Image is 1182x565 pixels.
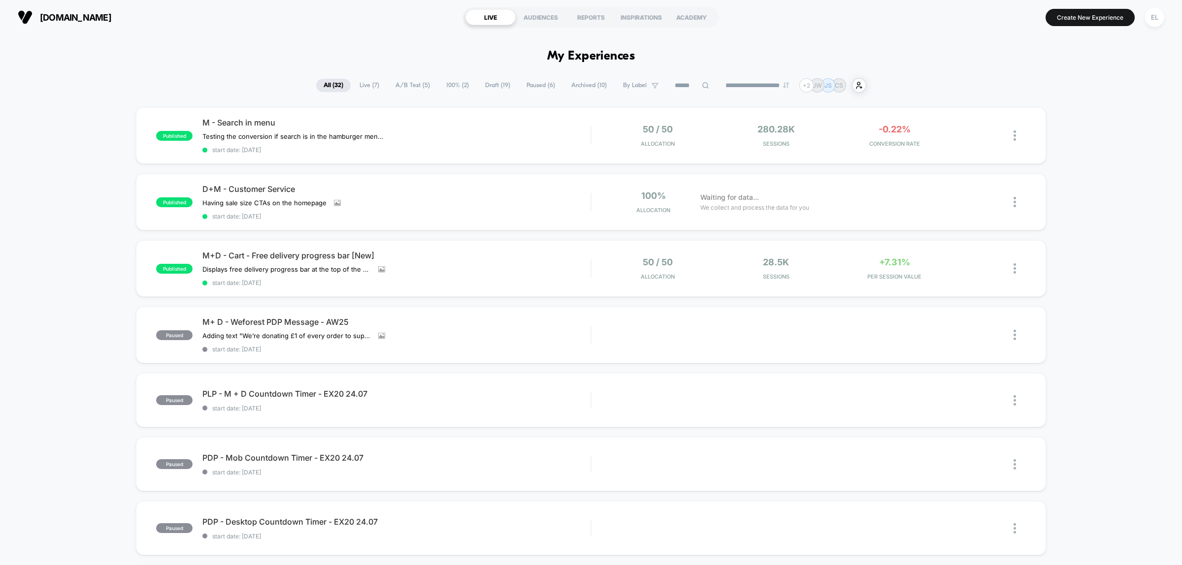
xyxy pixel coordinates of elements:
div: ACADEMY [666,9,717,25]
span: 100% [641,190,666,201]
span: +7.31% [879,257,910,267]
span: D+M - Customer Service [202,184,591,194]
span: By Label [623,82,647,89]
span: start date: [DATE] [202,146,591,154]
span: CONVERSION RATE [838,140,951,147]
img: close [1014,197,1016,207]
span: paused [156,395,193,405]
span: PLP - M + D Countdown Timer - EX20 24.07 [202,389,591,399]
span: 100% ( 2 ) [439,79,476,92]
span: PDP - Mob Countdown Timer - EX20 24.07 [202,453,591,463]
span: published [156,131,193,141]
span: M+ D - Weforest PDP Message - AW25 [202,317,591,327]
div: REPORTS [566,9,616,25]
span: Testing the conversion if search is in the hamburger menu vs not [202,132,385,140]
span: Archived ( 10 ) [564,79,614,92]
span: Draft ( 19 ) [478,79,518,92]
img: close [1014,459,1016,470]
span: PDP - Desktop Countdown Timer - EX20 24.07 [202,517,591,527]
span: Allocation [636,207,670,214]
span: Allocation [641,140,675,147]
span: 50 / 50 [643,257,673,267]
span: start date: [DATE] [202,533,591,540]
span: [DOMAIN_NAME] [40,12,111,23]
span: Sessions [720,140,833,147]
span: Displays free delivery progress bar at the top of the cart and hides the message "Free delivery o... [202,265,371,273]
span: start date: [DATE] [202,405,591,412]
p: JW [813,82,822,89]
span: -0.22% [879,124,911,134]
span: We collect and process the data for you [700,203,809,212]
span: M - Search in menu [202,118,591,127]
span: Live ( 7 ) [352,79,387,92]
span: Adding text "We’re donating £1 of every order to support WeForest. Find out more﻿" [202,332,371,340]
span: paused [156,459,193,469]
div: INSPIRATIONS [616,9,666,25]
span: All ( 32 ) [316,79,351,92]
span: published [156,197,193,207]
img: close [1014,395,1016,406]
span: M+D - Cart - Free delivery progress bar [New] [202,251,591,260]
span: Allocation [641,273,675,280]
p: JS [824,82,832,89]
img: close [1014,263,1016,274]
img: end [783,82,789,88]
img: close [1014,130,1016,141]
span: start date: [DATE] [202,213,591,220]
span: 280.28k [757,124,795,134]
span: start date: [DATE] [202,345,591,353]
span: A/B Test ( 5 ) [388,79,437,92]
div: EL [1145,8,1164,27]
span: published [156,264,193,274]
div: LIVE [465,9,516,25]
button: Create New Experience [1046,9,1135,26]
div: + 2 [799,78,814,93]
span: paused [156,523,193,533]
img: close [1014,523,1016,534]
img: close [1014,330,1016,340]
img: Visually logo [18,10,33,25]
button: EL [1142,7,1167,28]
span: start date: [DATE] [202,469,591,476]
span: 50 / 50 [643,124,673,134]
span: 28.5k [763,257,789,267]
span: Sessions [720,273,833,280]
span: PER SESSION VALUE [838,273,951,280]
h1: My Experiences [547,49,635,63]
span: Waiting for data... [700,192,759,203]
span: start date: [DATE] [202,279,591,286]
span: paused [156,330,193,340]
span: Having sale size CTAs on the homepage [202,199,327,207]
span: Paused ( 6 ) [519,79,562,92]
p: CS [835,82,843,89]
button: [DOMAIN_NAME] [15,9,114,25]
div: AUDIENCES [516,9,566,25]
